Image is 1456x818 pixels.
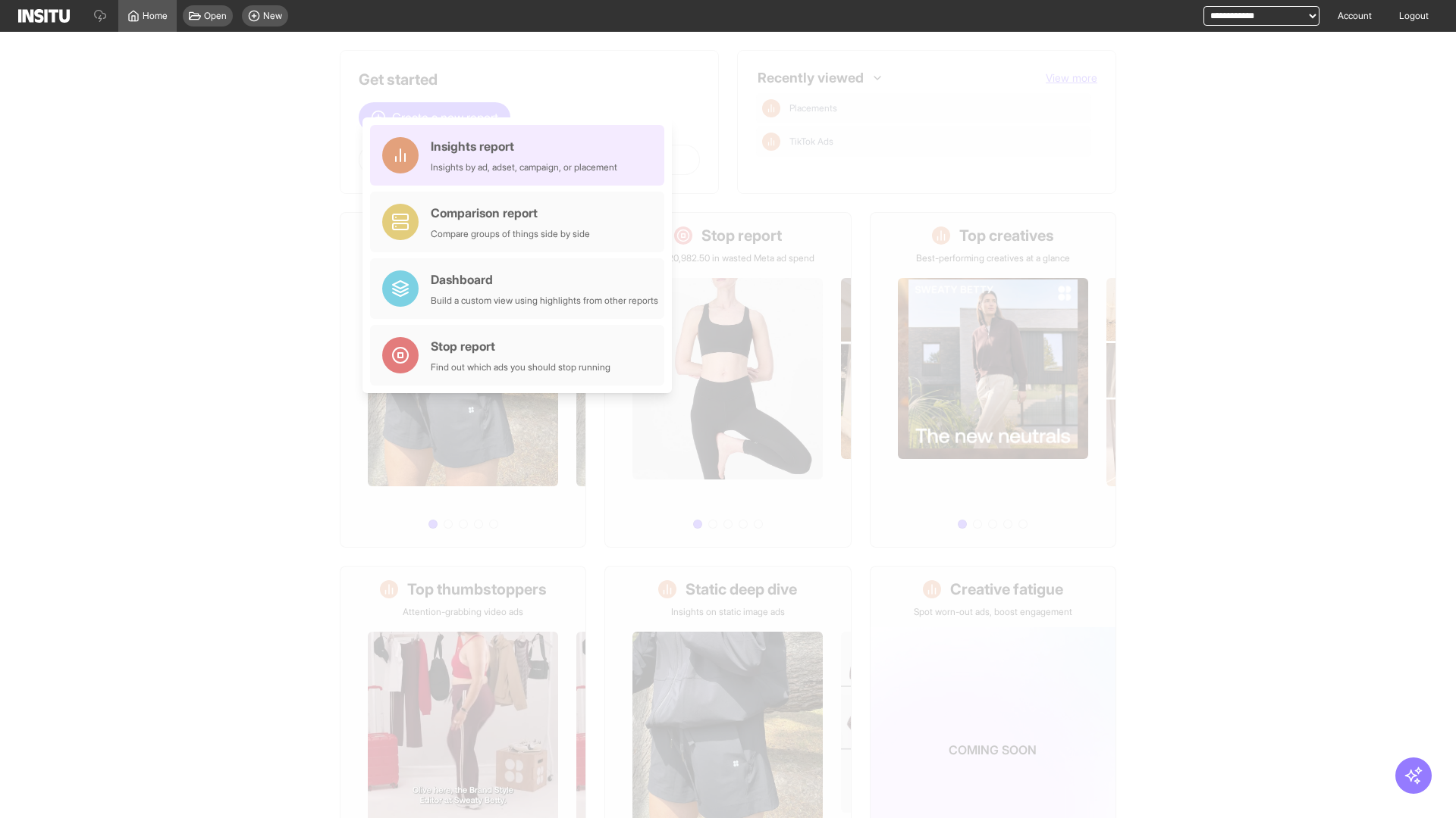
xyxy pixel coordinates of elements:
[431,137,617,155] div: Insights report
[18,9,70,23] img: Logo
[431,361,610,373] div: Find out which ads you should stop running
[431,337,610,355] div: Stop report
[431,295,658,307] div: Build a custom view using highlights from other reports
[431,228,590,240] div: Compare groups of things side by side
[431,270,658,289] div: Dashboard
[204,10,227,22] span: Open
[431,161,617,173] div: Insights by ad, adset, campaign, or placement
[143,10,168,22] span: Home
[263,10,282,22] span: New
[431,204,590,222] div: Comparison report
